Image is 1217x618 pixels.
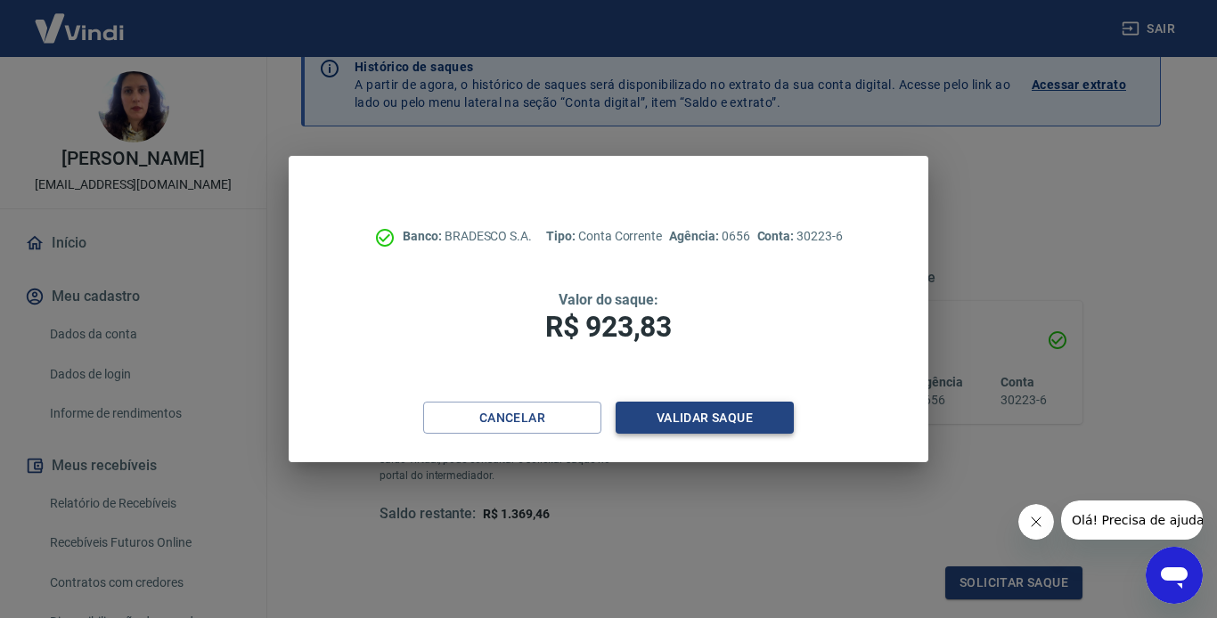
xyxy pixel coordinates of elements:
button: Cancelar [423,402,601,435]
p: Conta Corrente [546,227,662,246]
iframe: Mensagem da empresa [1061,500,1203,540]
iframe: Botão para abrir a janela de mensagens [1146,547,1203,604]
span: Olá! Precisa de ajuda? [11,12,150,27]
span: Agência: [669,229,722,243]
p: 30223-6 [757,227,843,246]
span: Valor do saque: [559,291,658,308]
span: Conta: [757,229,797,243]
span: Banco: [403,229,445,243]
p: 0656 [669,227,749,246]
button: Validar saque [616,402,794,435]
p: BRADESCO S.A. [403,227,532,246]
iframe: Fechar mensagem [1018,504,1054,540]
span: R$ 923,83 [545,310,672,344]
span: Tipo: [546,229,578,243]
